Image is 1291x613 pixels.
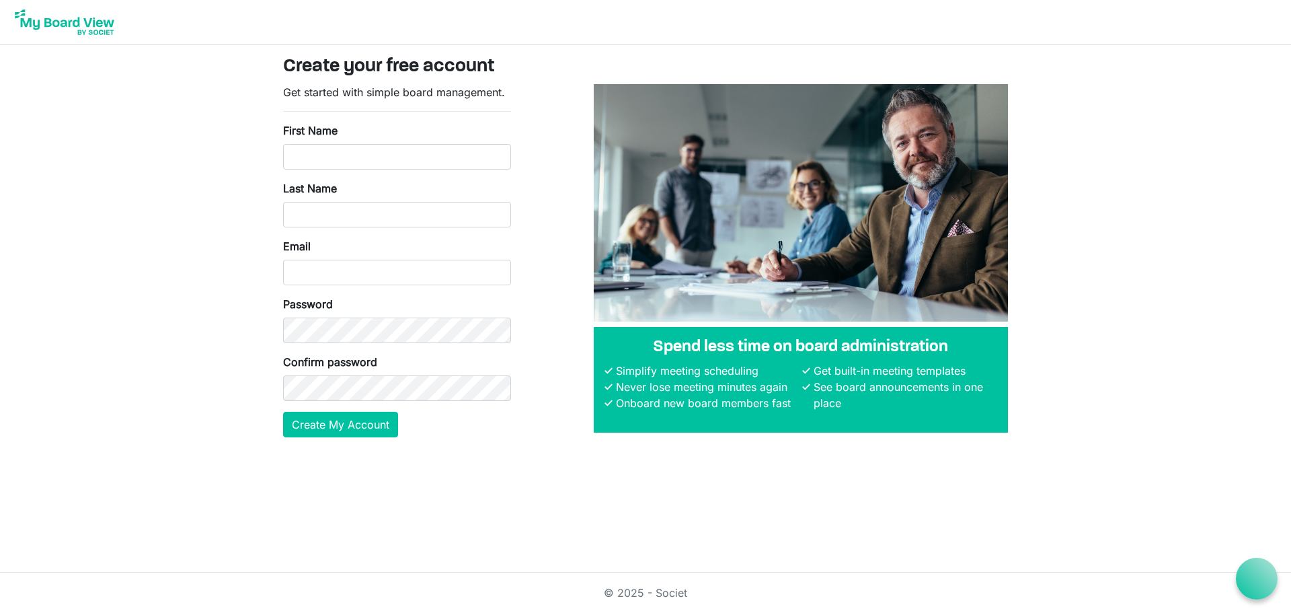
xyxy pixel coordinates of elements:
[594,84,1008,322] img: A photograph of board members sitting at a table
[283,122,338,139] label: First Name
[283,85,505,99] span: Get started with simple board management.
[613,363,799,379] li: Simplify meeting scheduling
[604,338,997,357] h4: Spend less time on board administration
[283,412,398,437] button: Create My Account
[11,5,118,39] img: My Board View Logo
[810,363,997,379] li: Get built-in meeting templates
[283,56,1008,79] h3: Create your free account
[810,379,997,411] li: See board announcements in one place
[283,238,311,254] label: Email
[283,180,337,196] label: Last Name
[613,395,799,411] li: Onboard new board members fast
[283,354,377,370] label: Confirm password
[613,379,799,395] li: Never lose meeting minutes again
[604,586,687,600] a: © 2025 - Societ
[283,296,333,312] label: Password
